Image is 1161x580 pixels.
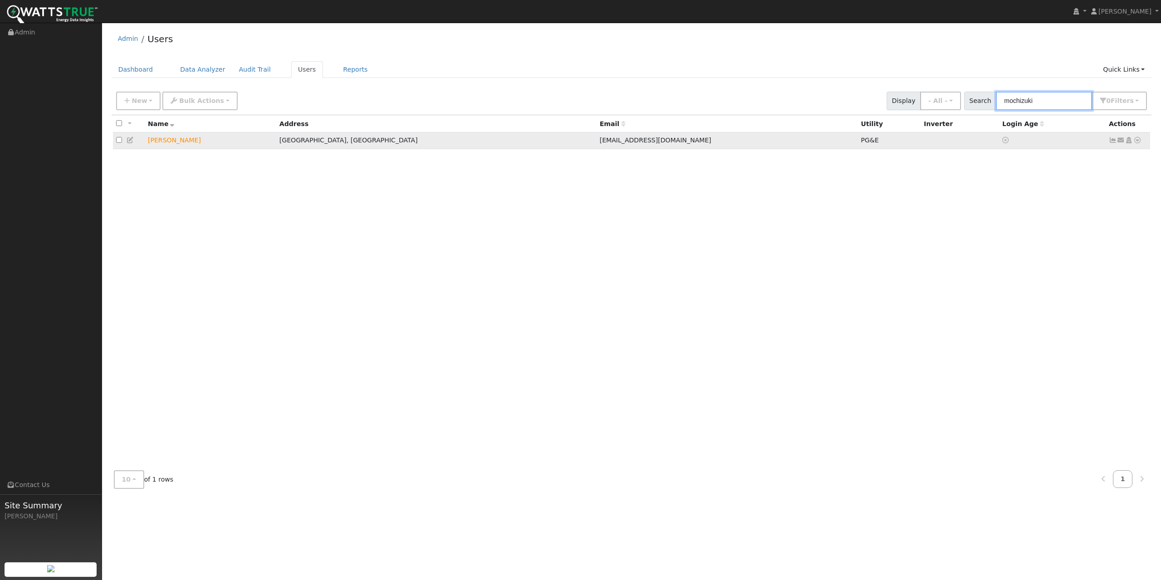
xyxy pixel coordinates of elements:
[1113,470,1133,488] a: 1
[337,61,375,78] a: Reports
[1092,92,1147,110] button: 0Filters
[116,92,161,110] button: New
[1111,97,1134,104] span: Filter
[173,61,232,78] a: Data Analyzer
[47,565,54,572] img: retrieve
[232,61,278,78] a: Audit Trail
[887,92,921,110] span: Display
[1096,61,1151,78] a: Quick Links
[114,470,174,489] span: of 1 rows
[861,119,917,129] div: Utility
[132,97,147,104] span: New
[147,34,173,44] a: Users
[600,136,711,144] span: [EMAIL_ADDRESS][DOMAIN_NAME]
[145,132,276,149] td: Lead
[162,92,237,110] button: Bulk Actions
[1002,120,1044,127] span: Days since last login
[1130,97,1133,104] span: s
[279,119,593,129] div: Address
[7,5,98,25] img: WattsTrue
[114,470,144,489] button: 10
[127,136,135,144] a: Edit User
[996,92,1092,110] input: Search
[1002,136,1010,144] a: No login access
[276,132,596,149] td: [GEOGRAPHIC_DATA], [GEOGRAPHIC_DATA]
[1109,136,1117,144] a: Show Graph
[600,120,625,127] span: Email
[1117,136,1125,145] a: rmmochizuki@yahoo.com
[179,97,224,104] span: Bulk Actions
[112,61,160,78] a: Dashboard
[291,61,323,78] a: Users
[964,92,996,110] span: Search
[1133,136,1141,145] a: Other actions
[5,512,97,521] div: [PERSON_NAME]
[122,476,131,483] span: 10
[1098,8,1151,15] span: [PERSON_NAME]
[861,136,878,144] span: PG&E
[5,499,97,512] span: Site Summary
[920,92,961,110] button: - All -
[148,120,175,127] span: Name
[1109,119,1147,129] div: Actions
[1125,136,1133,144] a: Login As
[118,35,138,42] a: Admin
[924,119,996,129] div: Inverter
